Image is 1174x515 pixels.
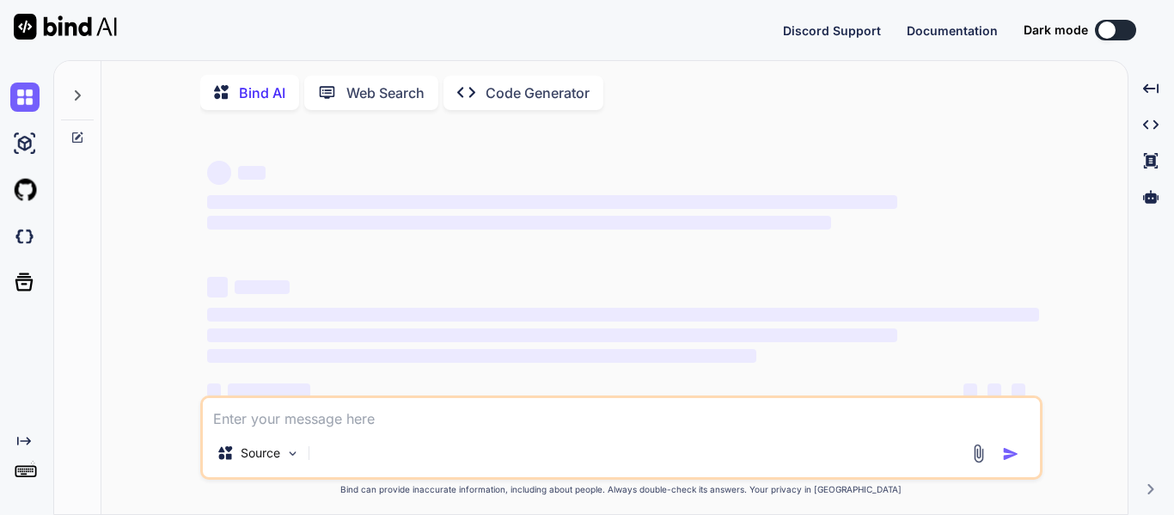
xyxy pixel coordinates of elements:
[10,129,40,158] img: ai-studio
[238,166,266,180] span: ‌
[207,308,1039,322] span: ‌
[10,175,40,205] img: githubLight
[207,383,221,397] span: ‌
[1002,445,1019,463] img: icon
[207,216,831,230] span: ‌
[207,161,231,185] span: ‌
[235,280,290,294] span: ‌
[963,383,977,397] span: ‌
[907,23,998,38] span: Documentation
[14,14,117,40] img: Bind AI
[10,83,40,112] img: chat
[988,383,1001,397] span: ‌
[346,83,425,103] p: Web Search
[239,83,285,103] p: Bind AI
[10,222,40,251] img: darkCloudIdeIcon
[783,21,881,40] button: Discord Support
[228,383,310,397] span: ‌
[207,349,756,363] span: ‌
[969,444,988,463] img: attachment
[207,277,228,297] span: ‌
[207,195,897,209] span: ‌
[907,21,998,40] button: Documentation
[207,328,897,342] span: ‌
[486,83,590,103] p: Code Generator
[1024,21,1088,39] span: Dark mode
[241,444,280,462] p: Source
[285,446,300,461] img: Pick Models
[200,483,1043,496] p: Bind can provide inaccurate information, including about people. Always double-check its answers....
[783,23,881,38] span: Discord Support
[1012,383,1025,397] span: ‌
